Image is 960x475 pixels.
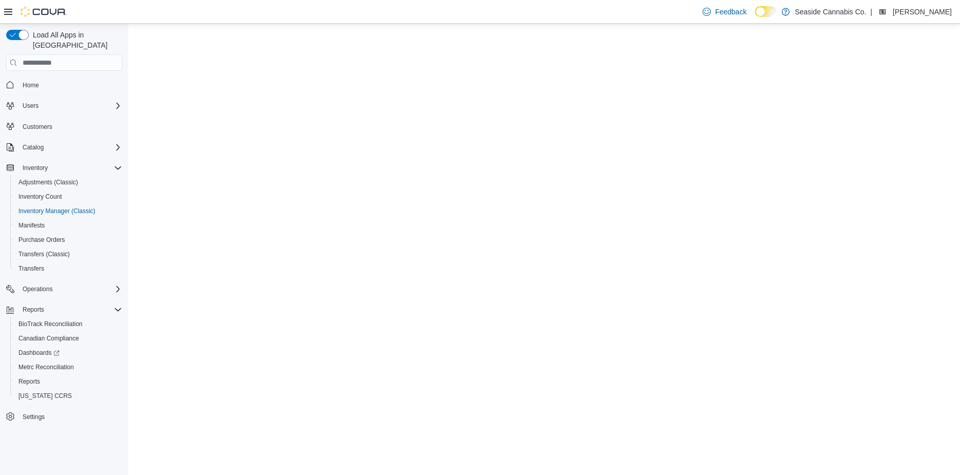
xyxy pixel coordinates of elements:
button: Customers [2,119,126,134]
a: Dashboards [10,346,126,360]
span: Dashboards [14,347,122,359]
button: Reports [2,302,126,317]
span: Home [23,81,39,89]
span: BioTrack Reconciliation [14,318,122,330]
span: BioTrack Reconciliation [18,320,83,328]
span: Reports [18,377,40,386]
span: Transfers [14,262,122,275]
span: Reports [14,375,122,388]
span: Canadian Compliance [18,334,79,343]
span: Canadian Compliance [14,332,122,345]
span: Catalog [18,141,122,154]
span: Customers [23,123,52,131]
span: Manifests [18,221,45,230]
button: Inventory [2,161,126,175]
button: Home [2,77,126,92]
button: BioTrack Reconciliation [10,317,126,331]
span: [US_STATE] CCRS [18,392,72,400]
div: Mehgan Wieland [876,6,889,18]
p: Seaside Cannabis Co. [795,6,866,18]
nav: Complex example [6,73,122,451]
button: Adjustments (Classic) [10,175,126,189]
span: Inventory Count [14,191,122,203]
span: Home [18,78,122,91]
a: Customers [18,121,56,133]
a: Transfers (Classic) [14,248,74,260]
a: [US_STATE] CCRS [14,390,76,402]
a: Adjustments (Classic) [14,176,82,188]
button: Catalog [2,140,126,155]
span: Manifests [14,219,122,232]
button: Inventory [18,162,52,174]
button: Manifests [10,218,126,233]
span: Adjustments (Classic) [18,178,78,186]
button: Reports [10,374,126,389]
button: Users [2,99,126,113]
span: Load All Apps in [GEOGRAPHIC_DATA] [29,30,122,50]
span: Transfers [18,264,44,273]
button: [US_STATE] CCRS [10,389,126,403]
span: Reports [18,303,122,316]
span: Users [23,102,38,110]
input: Dark Mode [755,6,776,17]
button: Catalog [18,141,48,154]
span: Adjustments (Classic) [14,176,122,188]
span: Inventory Count [18,193,62,201]
span: Transfers (Classic) [18,250,70,258]
span: Purchase Orders [18,236,65,244]
span: Operations [18,283,122,295]
button: Transfers (Classic) [10,247,126,261]
button: Users [18,100,43,112]
button: Settings [2,409,126,424]
a: Reports [14,375,44,388]
a: Settings [18,411,49,423]
span: Metrc Reconciliation [14,361,122,373]
span: Settings [18,410,122,423]
span: Operations [23,285,53,293]
span: Catalog [23,143,44,151]
span: Purchase Orders [14,234,122,246]
a: Feedback [698,2,750,22]
button: Metrc Reconciliation [10,360,126,374]
span: Dashboards [18,349,59,357]
button: Operations [2,282,126,296]
span: Customers [18,120,122,133]
span: Washington CCRS [14,390,122,402]
button: Inventory Count [10,189,126,204]
button: Operations [18,283,57,295]
span: Users [18,100,122,112]
a: Purchase Orders [14,234,69,246]
span: Feedback [715,7,746,17]
p: [PERSON_NAME] [893,6,952,18]
a: Transfers [14,262,48,275]
a: BioTrack Reconciliation [14,318,87,330]
a: Inventory Count [14,191,66,203]
img: Cova [21,7,67,17]
p: | [870,6,872,18]
a: Inventory Manager (Classic) [14,205,99,217]
span: Inventory [18,162,122,174]
span: Settings [23,413,45,421]
a: Canadian Compliance [14,332,83,345]
button: Inventory Manager (Classic) [10,204,126,218]
span: Metrc Reconciliation [18,363,74,371]
a: Manifests [14,219,49,232]
span: Inventory Manager (Classic) [14,205,122,217]
span: Inventory [23,164,48,172]
button: Purchase Orders [10,233,126,247]
a: Dashboards [14,347,64,359]
button: Canadian Compliance [10,331,126,346]
span: Reports [23,306,44,314]
a: Home [18,79,43,91]
button: Reports [18,303,48,316]
a: Metrc Reconciliation [14,361,78,373]
button: Transfers [10,261,126,276]
span: Inventory Manager (Classic) [18,207,95,215]
span: Transfers (Classic) [14,248,122,260]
